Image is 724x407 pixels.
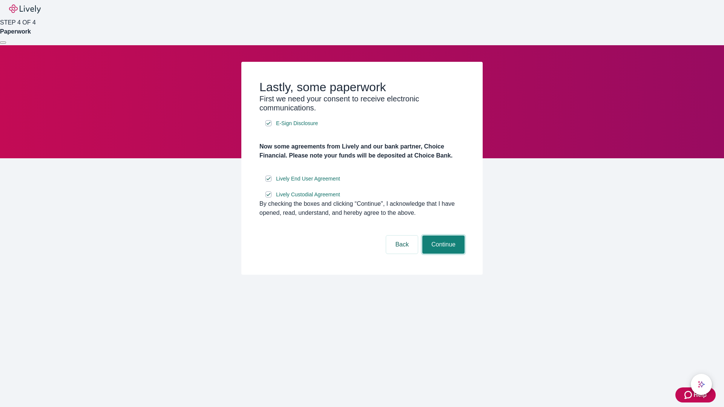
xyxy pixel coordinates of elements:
[276,175,340,183] span: Lively End User Agreement
[259,199,465,217] div: By checking the boxes and clicking “Continue", I acknowledge that I have opened, read, understand...
[276,191,340,199] span: Lively Custodial Agreement
[9,5,41,14] img: Lively
[693,390,707,399] span: Help
[275,174,342,184] a: e-sign disclosure document
[275,119,319,128] a: e-sign disclosure document
[422,236,465,254] button: Continue
[386,236,418,254] button: Back
[259,80,465,94] h2: Lastly, some paperwork
[259,142,465,160] h4: Now some agreements from Lively and our bank partner, Choice Financial. Please note your funds wi...
[691,374,712,395] button: chat
[259,94,465,112] h3: First we need your consent to receive electronic communications.
[675,387,716,402] button: Zendesk support iconHelp
[684,390,693,399] svg: Zendesk support icon
[276,119,318,127] span: E-Sign Disclosure
[275,190,342,199] a: e-sign disclosure document
[698,381,705,388] svg: Lively AI Assistant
